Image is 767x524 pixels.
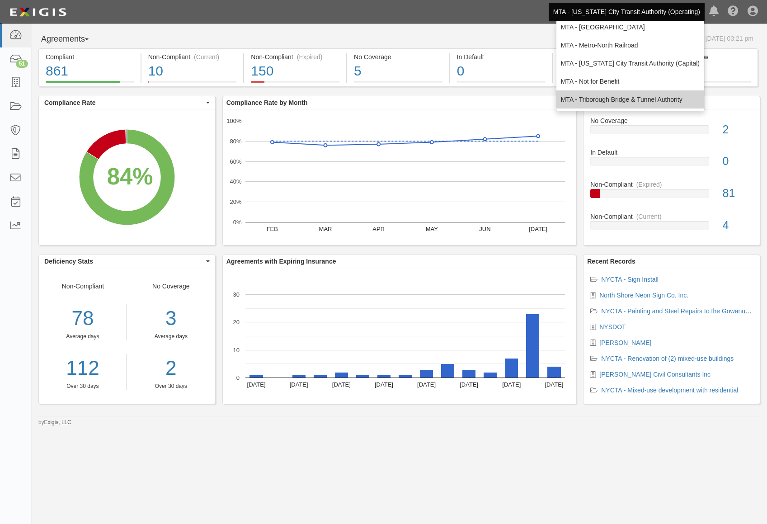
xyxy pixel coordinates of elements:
[583,116,760,125] div: No Coverage
[590,116,753,148] a: No Coverage2
[636,212,662,221] div: (Current)
[556,54,704,72] a: MTA - [US_STATE] City Transit Authority (Capital)
[297,52,323,61] div: (Expired)
[38,81,141,88] a: Compliant861
[148,52,237,61] div: Non-Compliant (Current)
[38,419,71,426] small: by
[583,148,760,157] div: In Default
[425,226,438,232] text: MAY
[226,99,308,106] b: Compliance Rate by Month
[590,180,753,212] a: Non-Compliant(Expired)81
[601,355,734,362] a: NYCTA - Renovation of (2) mixed-use buildings
[590,148,753,180] a: In Default0
[233,291,239,298] text: 30
[134,304,208,333] div: 3
[460,381,478,388] text: [DATE]
[556,90,704,109] a: MTA - Triborough Bridge & Tunnel Authority
[46,61,134,81] div: 861
[39,354,127,382] a: 112
[601,387,738,394] a: NYCTA - Mixed-use development with residential
[545,381,563,388] text: [DATE]
[354,61,442,81] div: 5
[44,98,204,107] span: Compliance Rate
[583,180,760,189] div: Non-Compliant
[716,185,760,202] div: 81
[599,292,688,299] a: North Shore Neon Sign Co. Inc.
[230,198,241,205] text: 20%
[663,61,751,81] div: 15
[44,257,204,266] span: Deficiency Stats
[38,30,106,48] button: Agreements
[148,61,237,81] div: 10
[728,6,739,17] i: Help Center - Complianz
[636,180,662,189] div: (Expired)
[39,96,215,109] button: Compliance Rate
[372,226,385,232] text: APR
[417,381,436,388] text: [DATE]
[587,258,635,265] b: Recent Records
[247,381,265,388] text: [DATE]
[244,81,346,88] a: Non-Compliant(Expired)150
[529,226,547,232] text: [DATE]
[39,304,127,333] div: 78
[226,258,336,265] b: Agreements with Expiring Insurance
[601,276,659,283] a: NYCTA - Sign Install
[479,226,490,232] text: JUN
[46,52,134,61] div: Compliant
[194,52,219,61] div: (Current)
[16,60,28,68] div: 51
[223,109,576,245] svg: A chart.
[39,109,215,245] svg: A chart.
[44,419,71,425] a: Exigis, LLC
[233,346,239,353] text: 10
[354,52,442,61] div: No Coverage
[266,226,278,232] text: FEB
[450,81,552,88] a: In Default0
[319,226,332,232] text: MAR
[39,255,215,268] button: Deficiency Stats
[347,81,449,88] a: No Coverage5
[236,374,240,381] text: 0
[457,61,546,81] div: 0
[583,212,760,221] div: Non-Compliant
[230,138,241,145] text: 80%
[141,81,244,88] a: Non-Compliant(Current)10
[223,268,576,404] svg: A chart.
[716,122,760,138] div: 2
[556,36,704,54] a: MTA - Metro-North Railroad
[332,381,351,388] text: [DATE]
[553,81,655,88] a: Expiring Insurance84
[134,354,208,382] a: 2
[549,3,705,21] a: MTA - [US_STATE] City Transit Authority (Operating)
[457,52,546,61] div: In Default
[226,118,242,124] text: 100%
[233,319,239,326] text: 20
[556,72,704,90] a: MTA - Not for Benefit
[590,212,753,237] a: Non-Compliant(Current)4
[599,339,651,346] a: [PERSON_NAME]
[289,381,308,388] text: [DATE]
[656,81,758,88] a: Pending Review15
[39,382,127,390] div: Over 30 days
[127,282,215,390] div: No Coverage
[375,381,393,388] text: [DATE]
[663,52,751,61] div: Pending Review
[556,18,704,36] a: MTA - [GEOGRAPHIC_DATA]
[251,52,339,61] div: Non-Compliant (Expired)
[599,323,626,330] a: NYSDOT
[39,333,127,340] div: Average days
[716,217,760,234] div: 4
[230,178,241,185] text: 40%
[230,158,241,165] text: 60%
[689,34,753,43] div: As of [DATE] 03:21 pm
[7,4,69,20] img: Logo
[233,219,241,226] text: 0%
[599,371,711,378] a: [PERSON_NAME] Civil Consultants Inc
[251,61,339,81] div: 150
[134,382,208,390] div: Over 30 days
